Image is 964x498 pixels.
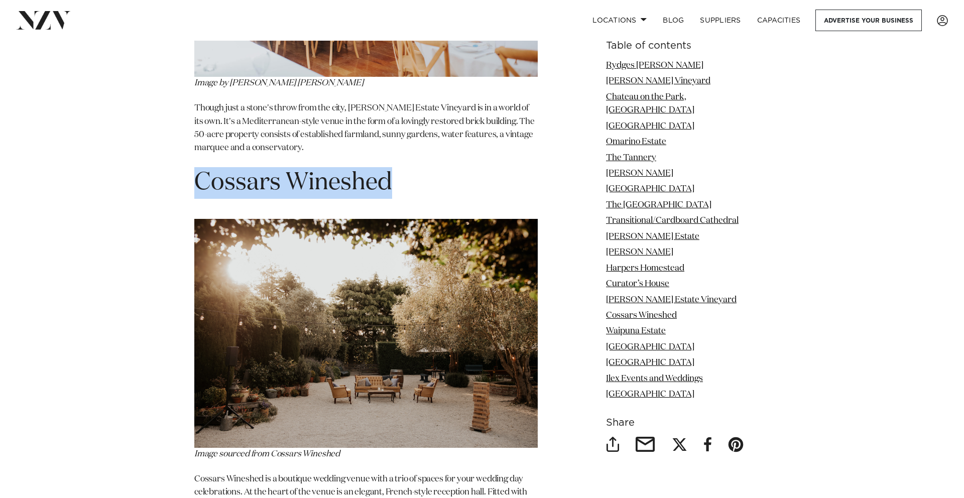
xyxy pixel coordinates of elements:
a: The [GEOGRAPHIC_DATA] [606,201,711,209]
a: Transitional/Cardboard Cathedral [606,216,739,225]
a: [PERSON_NAME] Estate [606,232,699,241]
a: [PERSON_NAME] [606,248,673,257]
a: [GEOGRAPHIC_DATA] [606,358,694,367]
a: [PERSON_NAME] Estate Vineyard [606,296,737,304]
a: SUPPLIERS [692,10,749,31]
a: [GEOGRAPHIC_DATA] [606,185,694,194]
a: Cossars Wineshed [606,311,677,320]
a: Locations [584,10,655,31]
a: Ilex Events and Weddings [606,375,703,383]
a: Capacities [749,10,809,31]
a: [GEOGRAPHIC_DATA] [606,343,694,351]
a: Curator’s House [606,280,669,288]
span: Cossars Wineshed [194,171,392,195]
a: The Tannery [606,154,656,162]
a: Harpers Homestead [606,264,684,273]
a: [GEOGRAPHIC_DATA] [606,390,694,399]
a: Chateau on the Park, [GEOGRAPHIC_DATA] [606,93,694,114]
img: nzv-logo.png [16,11,71,29]
a: [GEOGRAPHIC_DATA] [606,122,694,131]
a: Omarino Estate [606,138,666,146]
a: [PERSON_NAME] Vineyard [606,77,710,85]
span: Though just a stone's throw from the city, [PERSON_NAME] Estate Vineyard is in a world of its own... [194,104,535,152]
h6: Table of contents [606,41,770,51]
a: Rydges [PERSON_NAME] [606,61,703,70]
a: BLOG [655,10,692,31]
a: Waipuna Estate [606,327,666,335]
span: Image by [PERSON_NAME] [PERSON_NAME] [194,79,364,87]
a: [PERSON_NAME] [606,169,673,178]
span: Image sourced from Cossars Wineshed [194,450,340,458]
h6: Share [606,418,770,428]
a: Advertise your business [815,10,922,31]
